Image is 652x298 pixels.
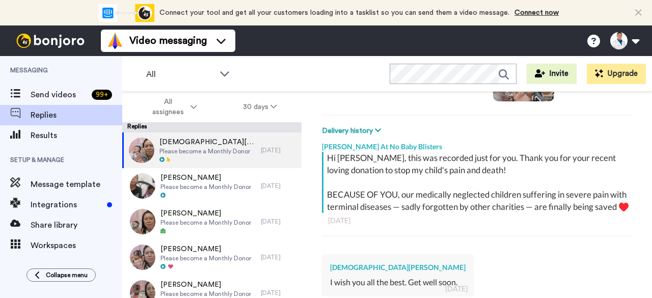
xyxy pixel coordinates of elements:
span: [PERSON_NAME] [160,208,251,219]
span: Results [31,129,122,142]
span: [PERSON_NAME] [160,280,251,290]
img: vm-color.svg [107,33,123,49]
img: bj-logo-header-white.svg [12,34,89,48]
a: Connect now [514,9,559,16]
button: Invite [527,64,577,84]
img: f9b4beff-a8c3-4646-b430-062242d6ed55-thumb.jpg [130,173,155,199]
span: Share library [31,219,122,231]
span: Please become a Monthly Donor [160,254,251,262]
span: Integrations [31,199,103,211]
div: 99 + [92,90,112,100]
span: Send videos [31,89,88,101]
div: [DATE] [261,289,296,297]
span: All assignees [147,97,188,117]
a: [DEMOGRAPHIC_DATA][PERSON_NAME]Please become a Monthly Donor[DATE] [122,132,302,168]
div: [PERSON_NAME] At No Baby Blisters [322,137,632,152]
div: [DATE] [261,218,296,226]
span: Please become a Monthly Donor [159,147,256,155]
span: Workspaces [31,239,122,252]
a: [PERSON_NAME]Please become a Monthly Donor[DATE] [122,239,302,275]
a: [PERSON_NAME]Please become a Monthly Donor[DATE] [122,168,302,204]
button: Collapse menu [26,268,96,282]
div: [DATE] [328,215,626,226]
span: Please become a Monthly Donor [160,219,251,227]
div: [DATE] [261,253,296,261]
div: [DATE] [445,284,468,294]
span: Video messaging [129,34,207,48]
span: Message template [31,178,122,191]
div: Hi [PERSON_NAME], this was recorded just for you. Thank you for your recent loving donation to st... [327,152,629,213]
div: [DATE] [261,146,296,154]
span: [DEMOGRAPHIC_DATA][PERSON_NAME] [159,137,256,147]
span: [PERSON_NAME] [160,244,251,254]
span: Please become a Monthly Donor [160,183,251,191]
button: Delivery history [322,125,384,137]
img: 13c12f1f-9f25-488b-9f28-5f01855d3ed9-thumb.jpg [130,209,155,234]
div: animation [98,4,154,22]
span: Replies [31,109,122,121]
span: Collapse menu [46,271,88,279]
img: ab93363e-bab5-4ed0-bea0-41fb0d01ca62-thumb.jpg [129,138,154,163]
button: 30 days [220,98,300,116]
span: Connect your tool and get all your customers loading into a tasklist so you can send them a video... [159,9,509,16]
img: 6f5b0392-1828-467a-ba25-bd7eb8aa26d9-thumb.jpg [130,245,155,270]
div: Replies [122,122,302,132]
span: Please become a Monthly Donor [160,290,251,298]
div: [DATE] [261,182,296,190]
div: I wish you all the best. Get well soon. [330,277,466,288]
span: All [146,68,214,80]
button: Upgrade [587,64,646,84]
a: [PERSON_NAME]Please become a Monthly Donor[DATE] [122,204,302,239]
span: [PERSON_NAME] [160,173,251,183]
button: All assignees [124,93,220,121]
div: [DEMOGRAPHIC_DATA][PERSON_NAME] [330,262,466,273]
